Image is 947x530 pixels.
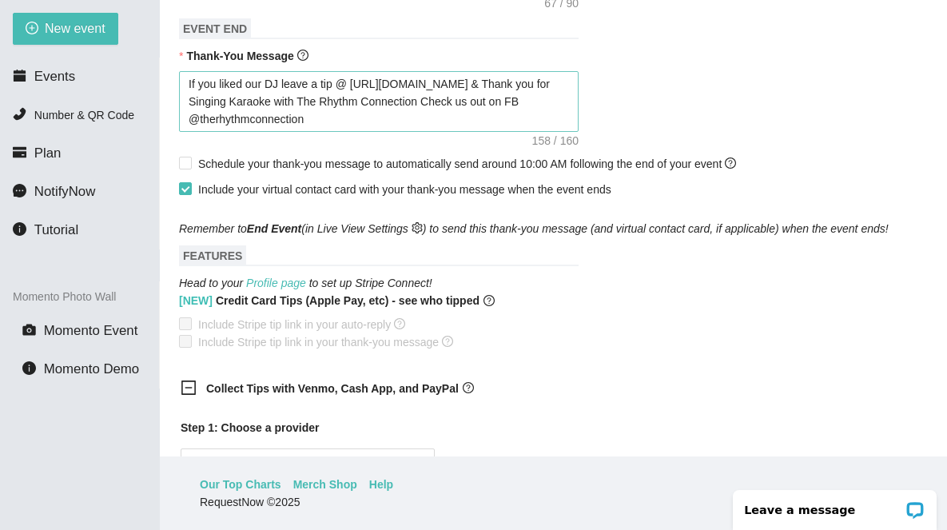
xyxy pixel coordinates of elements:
[394,318,405,329] span: question-circle
[13,184,26,197] span: message
[22,361,36,375] span: info-circle
[192,316,412,333] span: Include Stripe tip link in your auto-reply
[442,336,453,347] span: question-circle
[34,184,95,199] span: NotifyNow
[45,18,105,38] span: New event
[463,382,474,393] span: question-circle
[192,333,460,351] span: Include Stripe tip link in your thank-you message
[186,50,293,62] b: Thank-You Message
[22,323,36,337] span: camera
[247,222,301,235] b: End Event
[179,222,889,235] i: Remember to (in Live View Settings ) to send this thank-you message (and virtual contact card, if...
[483,292,495,309] span: question-circle
[206,382,459,395] b: Collect Tips with Venmo, Cash App, and PayPal
[44,361,139,377] span: Momento Demo
[34,109,134,122] span: Number & QR Code
[198,157,736,170] span: Schedule your thank-you message to automatically send around 10:00 AM following the end of your e...
[179,292,479,309] b: Credit Card Tips (Apple Pay, etc) - see who tipped
[200,476,281,493] a: Our Top Charts
[179,71,579,132] textarea: If you liked our DJ leave a tip @ [URL][DOMAIN_NAME] & Thank you for Singing Karaoke with The Rhy...
[181,380,197,396] span: minus-square
[13,69,26,82] span: calendar
[246,277,306,289] a: Profile page
[179,294,213,307] span: [NEW]
[168,370,567,409] div: Collect Tips with Venmo, Cash App, and PayPalquestion-circle
[200,493,903,511] div: RequestNow © 2025
[13,145,26,159] span: credit-card
[26,22,38,37] span: plus-circle
[179,18,251,39] span: EVENT END
[181,421,319,434] b: Step 1: Choose a provider
[190,449,425,473] span: Venmo
[34,222,78,237] span: Tutorial
[293,476,357,493] a: Merch Shop
[722,480,947,530] iframe: LiveChat chat widget
[297,50,308,61] span: question-circle
[34,145,62,161] span: Plan
[13,13,118,45] button: plus-circleNew event
[179,245,246,266] span: FEATURES
[198,183,611,196] span: Include your virtual contact card with your thank-you message when the event ends
[44,323,138,338] span: Momento Event
[725,157,736,169] span: question-circle
[34,69,75,84] span: Events
[369,476,393,493] a: Help
[179,277,432,289] i: Head to your to set up Stripe Connect!
[13,107,26,121] span: phone
[13,222,26,236] span: info-circle
[412,222,423,233] span: setting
